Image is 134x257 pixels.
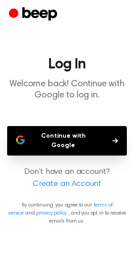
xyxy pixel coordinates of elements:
a: privacy policy [36,211,67,216]
p: Welcome back! Continue with Google to log in. [7,79,127,101]
a: Beep [9,6,59,23]
button: Continue with Google [7,126,127,156]
h1: Log In [7,57,127,72]
p: By continuing, you agree to our and , and you opt in to receive emails from us. [7,201,127,225]
a: Create an Account [9,178,125,190]
p: Don’t have an account? [7,166,127,190]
